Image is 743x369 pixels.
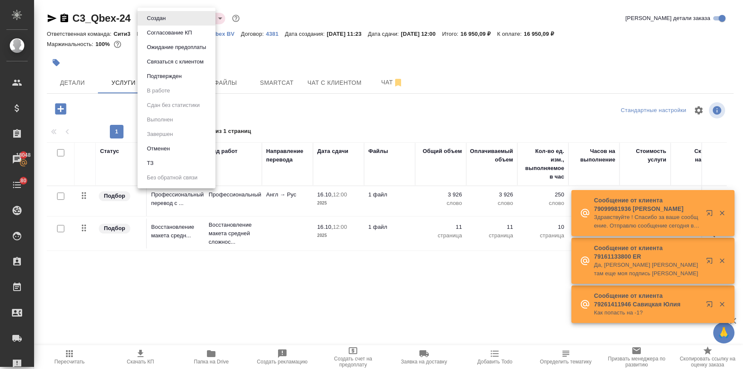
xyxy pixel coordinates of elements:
button: Сдан без статистики [144,101,202,110]
p: Да, [PERSON_NAME] [PERSON_NAME] там еще моя подпись [PERSON_NAME] [594,261,700,278]
button: Открыть в новой вкладке [701,252,721,273]
button: Согласование КП [144,28,195,37]
button: Создан [144,14,168,23]
p: Здравствуйте ! Спасибо за ваше сообщение. Отправлю сообщение сегодня в 16:00, так как в данный момен [594,213,700,230]
button: В работе [144,86,172,95]
button: ТЗ [144,159,156,168]
button: Закрыть [713,300,731,308]
button: Связаться с клиентом [144,57,206,66]
button: Отменен [144,144,172,153]
button: Выполнен [144,115,175,124]
button: Закрыть [713,209,731,217]
button: Ожидание предоплаты [144,43,209,52]
p: Сообщение от клиента 79161133800 ER [594,244,700,261]
p: Как попасть на -1? [594,308,700,317]
p: Сообщение от клиента 79261411946 Савицкая Юлия [594,291,700,308]
button: Закрыть [713,257,731,265]
button: Без обратной связи [144,173,200,182]
button: Завершен [144,130,175,139]
p: Сообщение от клиента 79099981936 [PERSON_NAME] [594,196,700,213]
button: Открыть в новой вкладке [701,296,721,316]
button: Открыть в новой вкладке [701,205,721,225]
button: Подтвержден [144,72,184,81]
